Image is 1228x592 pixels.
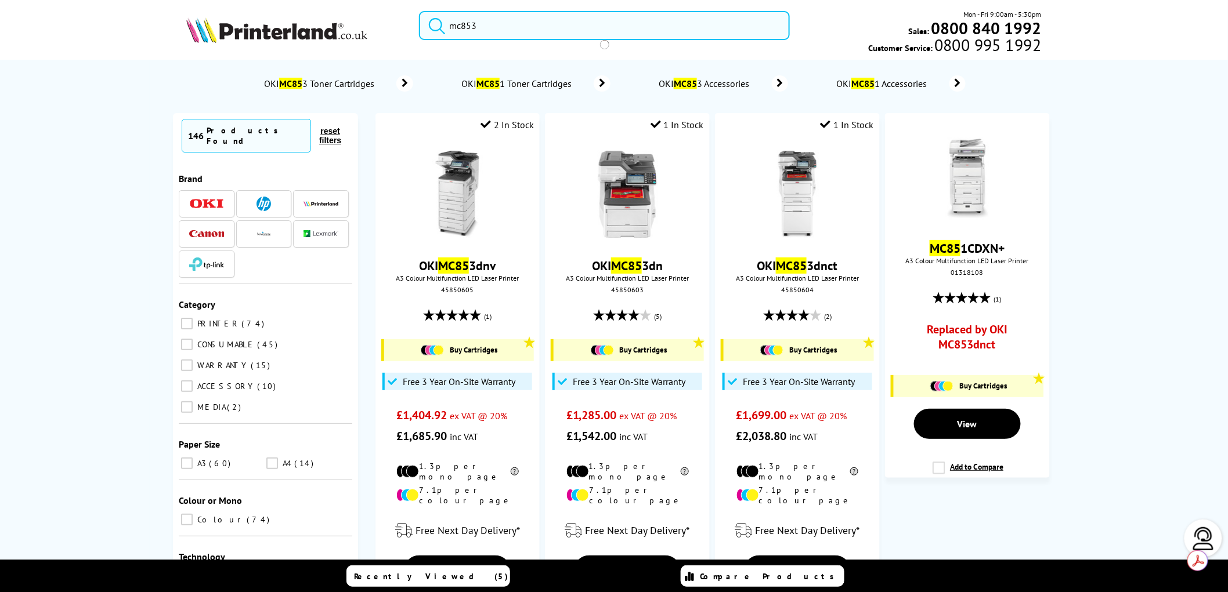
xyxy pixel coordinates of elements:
[421,345,444,355] img: Cartridges
[964,9,1042,20] span: Mon - Fri 9:00am - 5:30pm
[591,345,614,355] img: Cartridges
[729,345,868,355] a: Buy Cartridges
[181,380,193,392] input: ACCESSORY 10
[566,408,617,423] span: £1,285.00
[573,376,685,387] span: Free 3 Year On-Site Warranty
[559,345,698,355] a: Buy Cartridges
[744,555,851,586] a: View
[674,78,697,89] mark: MC85
[403,376,515,387] span: Free 3 Year On-Site Warranty
[736,461,859,482] li: 1.3p per mono page
[476,78,500,89] mark: MC85
[419,11,790,40] input: Search product or brand
[450,431,478,442] span: inc VAT
[186,17,367,43] img: Printerland Logo
[592,257,663,274] a: OKIMC853dn
[736,408,787,423] span: £1,699.00
[654,306,662,328] span: (5)
[574,555,681,586] a: View
[566,461,689,482] li: 1.3p per mono page
[181,359,193,371] input: WARRANTY 15
[346,565,510,587] a: Recently Viewed (5)
[914,409,1021,439] a: View
[959,381,1007,391] span: Buy Cartridges
[186,17,404,45] a: Printerland Logo
[257,227,271,241] img: Navigator
[994,288,1002,310] span: (1)
[790,410,847,422] span: ex VAT @ 20%
[189,257,224,271] img: TP-Link
[194,339,256,350] span: CONSUMABLE
[181,339,193,350] input: CONSUMABLE 45
[776,257,807,274] mark: MC85
[280,458,293,468] span: A4
[906,322,1028,358] a: Replaced by OKI MC853dnct
[930,240,960,256] mark: MC85
[450,410,507,422] span: ex VAT @ 20%
[181,514,193,525] input: Colour 74
[251,360,273,371] span: 15
[851,78,875,89] mark: MC85
[736,485,859,506] li: 7.1p per colour page
[900,381,1038,391] a: Buy Cartridges
[835,75,966,92] a: OKIMC851 Accessories
[304,230,338,237] img: Lexmark
[891,256,1043,265] span: A3 Colour Multifunction LED Laser Printer
[181,401,193,413] input: MEDIA 2
[821,119,874,130] div: 1 In Stock
[931,17,1042,39] b: 0800 840 1992
[194,381,256,391] span: ACCESSORY
[700,571,840,582] span: Compare Products
[894,268,1041,277] div: 01318108
[566,485,689,506] li: 7.1p per colour page
[835,78,932,89] span: OKI 1 Accessories
[262,75,413,92] a: OKIMC853 Toner Cartridges
[551,514,703,547] div: modal_delivery
[743,376,855,387] span: Free 3 Year On-Site Warranty
[620,410,677,422] span: ex VAT @ 20%
[189,199,224,209] img: OKI
[460,75,611,92] a: OKIMC851 Toner Cartridges
[390,345,528,355] a: Buy Cartridges
[681,565,844,587] a: Compare Products
[179,495,242,506] span: Colour or Mono
[1192,527,1215,550] img: user-headset-light.svg
[721,274,873,282] span: A3 Colour Multifunction LED Laser Printer
[414,151,501,238] img: oki-mc853dnv-left-small.jpg
[396,428,447,444] span: £1,685.90
[257,381,279,391] span: 10
[438,257,469,274] mark: MC85
[757,257,837,274] a: OKIMC853dnct
[384,285,531,294] div: 45850605
[279,78,302,89] mark: MC85
[657,78,754,89] span: OKI 3 Accessories
[404,555,511,586] a: View
[930,23,1042,34] a: 0800 840 1992
[181,457,193,469] input: A3 60
[304,201,338,206] img: Printerland
[460,78,576,89] span: OKI 1 Toner Cartridges
[266,457,278,469] input: A4 14
[868,39,1041,53] span: Customer Service:
[586,524,690,537] span: Free Next Day Delivery*
[620,345,667,355] span: Buy Cartridges
[419,257,496,274] a: OKIMC853dnv
[450,345,497,355] span: Buy Cartridges
[789,345,837,355] span: Buy Cartridges
[933,462,1003,484] label: Add to Compare
[247,514,272,525] span: 74
[257,197,271,211] img: HP
[824,306,832,328] span: (2)
[651,119,704,130] div: 1 In Stock
[179,173,203,184] span: Brand
[657,75,788,92] a: OKIMC853 Accessories
[354,571,508,582] span: Recently Viewed (5)
[790,431,818,442] span: inc VAT
[188,130,204,141] span: 146
[416,524,520,537] span: Free Next Day Delivery*
[179,299,215,310] span: Category
[551,274,703,282] span: A3 Colour Multifunction LED Laser Printer
[179,438,220,450] span: Paper Size
[909,26,930,37] span: Sales:
[294,458,316,468] span: 14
